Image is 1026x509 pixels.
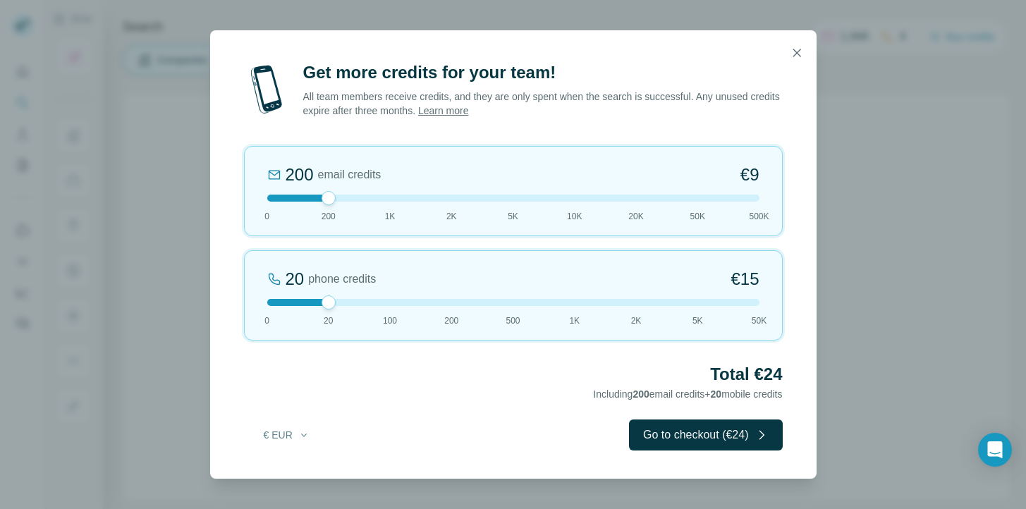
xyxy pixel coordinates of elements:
span: 1K [569,314,580,327]
img: mobile-phone [244,61,289,118]
span: 20K [628,210,643,223]
span: 10K [567,210,582,223]
span: 500K [749,210,769,223]
div: 200 [286,164,314,186]
button: € EUR [254,422,319,448]
span: 0 [264,210,269,223]
span: 5K [508,210,518,223]
span: Including email credits + mobile credits [593,388,782,400]
h2: Total €24 [244,363,783,386]
span: 5K [692,314,703,327]
span: 0 [264,314,269,327]
span: 1K [385,210,396,223]
span: €15 [731,268,759,290]
span: 200 [633,388,649,400]
span: 200 [322,210,336,223]
span: €9 [740,164,759,186]
span: phone credits [308,271,376,288]
span: 100 [383,314,397,327]
button: Go to checkout (€24) [629,419,782,450]
span: 2K [446,210,457,223]
div: Open Intercom Messenger [978,433,1012,467]
span: 20 [324,314,333,327]
span: email credits [318,166,381,183]
span: 20 [711,388,722,400]
a: Learn more [418,105,469,116]
span: 200 [444,314,458,327]
p: All team members receive credits, and they are only spent when the search is successful. Any unus... [303,90,783,118]
span: 50K [690,210,705,223]
span: 2K [631,314,642,327]
span: 50K [752,314,767,327]
span: 500 [506,314,520,327]
div: 20 [286,268,305,290]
